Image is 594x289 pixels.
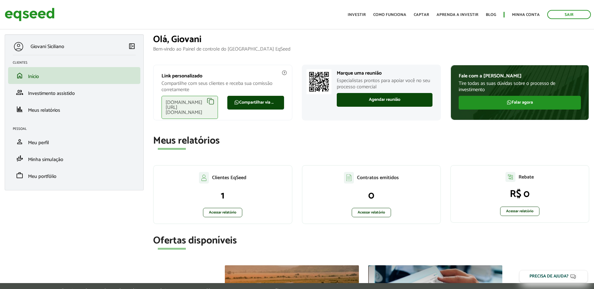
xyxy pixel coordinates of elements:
[13,138,136,145] a: personMeu perfil
[153,46,589,52] p: Bem-vindo ao Painel de controle do [GEOGRAPHIC_DATA] EqSeed
[13,89,136,96] a: groupInvestimento assistido
[31,44,64,50] p: Giovani Siciliano
[13,155,136,162] a: finance_modeMinha simulação
[500,207,539,216] a: Acessar relatório
[153,34,589,45] h1: Olá, Giovani
[13,72,136,79] a: homeInício
[337,93,432,107] a: Agendar reunião
[203,208,242,217] a: Acessar relatório
[8,101,140,118] li: Meus relatórios
[507,100,512,105] img: FaWhatsapp.svg
[309,190,434,202] p: 0
[28,72,39,81] span: Início
[128,42,136,50] span: left_panel_close
[8,84,140,101] li: Investimento assistido
[28,172,56,181] span: Meu portfólio
[5,6,55,23] img: EqSeed
[13,61,140,65] h2: Clientes
[162,73,284,79] p: Link personalizado
[337,70,432,76] p: Marque uma reunião
[457,188,582,200] p: R$ 0
[13,127,140,131] h2: Pessoal
[512,13,540,17] a: Minha conta
[199,172,209,183] img: agent-clientes.svg
[505,172,515,182] img: agent-relatorio.svg
[8,150,140,167] li: Minha simulação
[153,135,589,146] h2: Meus relatórios
[212,175,246,181] p: Clientes EqSeed
[282,70,287,76] img: agent-meulink-info2.svg
[28,89,75,98] span: Investimento assistido
[373,13,406,17] a: Como funciona
[153,235,589,246] h2: Ofertas disponíveis
[8,133,140,150] li: Meu perfil
[459,96,581,110] a: Falar agora
[459,81,581,92] p: Tire todas as suas dúvidas sobre o processo de investimento
[437,13,478,17] a: Aprenda a investir
[13,105,136,113] a: financeMeus relatórios
[486,13,496,17] a: Blog
[344,172,354,184] img: agent-contratos.svg
[160,190,285,202] p: 1
[16,172,23,179] span: work
[519,174,534,180] p: Rebate
[16,138,23,145] span: person
[16,89,23,96] span: group
[28,106,60,115] span: Meus relatórios
[459,73,581,79] p: Fale com a [PERSON_NAME]
[227,96,284,110] a: Compartilhar via WhatsApp
[16,105,23,113] span: finance
[307,69,331,94] img: Marcar reunião com consultor
[16,72,23,79] span: home
[28,155,63,164] span: Minha simulação
[13,172,136,179] a: workMeu portfólio
[8,67,140,84] li: Início
[547,10,591,19] a: Sair
[337,78,432,90] p: Especialistas prontos para apoiar você no seu processo comercial
[414,13,429,17] a: Captar
[348,13,366,17] a: Investir
[234,100,239,105] img: FaWhatsapp.svg
[128,42,136,51] a: Colapsar menu
[352,208,391,217] a: Acessar relatório
[8,167,140,184] li: Meu portfólio
[357,175,399,181] p: Contratos emitidos
[162,96,218,119] div: [DOMAIN_NAME][URL][DOMAIN_NAME]
[162,81,284,92] p: Compartilhe com seus clientes e receba sua comissão corretamente
[16,155,23,162] span: finance_mode
[28,139,49,147] span: Meu perfil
